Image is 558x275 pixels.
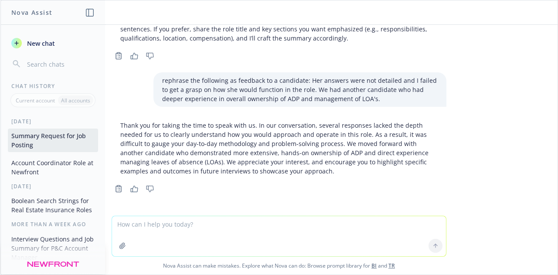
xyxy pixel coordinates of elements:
p: rephrase the following as feedback to a candidate: Her answers were not detailed and I failed to ... [162,76,438,103]
div: [DATE] [1,183,105,190]
svg: Copy to clipboard [115,52,122,60]
input: Search chats [25,58,95,70]
button: Account Coordinator Role at Newfront [8,156,98,179]
a: BI [371,262,377,269]
button: Thumbs down [143,50,157,62]
div: More than a week ago [1,221,105,228]
span: Nova Assist can make mistakes. Explore what Nova can do: Browse prompt library for and [4,257,554,275]
button: Summary Request for Job Posting [8,129,98,152]
svg: Copy to clipboard [115,185,122,193]
div: Chat History [1,82,105,90]
button: New chat [8,35,98,51]
a: TR [388,262,395,269]
span: New chat [25,39,55,48]
button: Interview Questions and Job Summary for P&C Account Manager [8,232,98,265]
div: [DATE] [1,118,105,125]
p: Current account [16,97,55,104]
p: Thank you for taking the time to speak with us. In our conversation, several responses lacked the... [120,121,438,176]
h1: Nova Assist [11,8,52,17]
p: All accounts [61,97,90,104]
button: Boolean Search Strings for Real Estate Insurance Roles [8,194,98,217]
button: Thumbs down [143,183,157,195]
